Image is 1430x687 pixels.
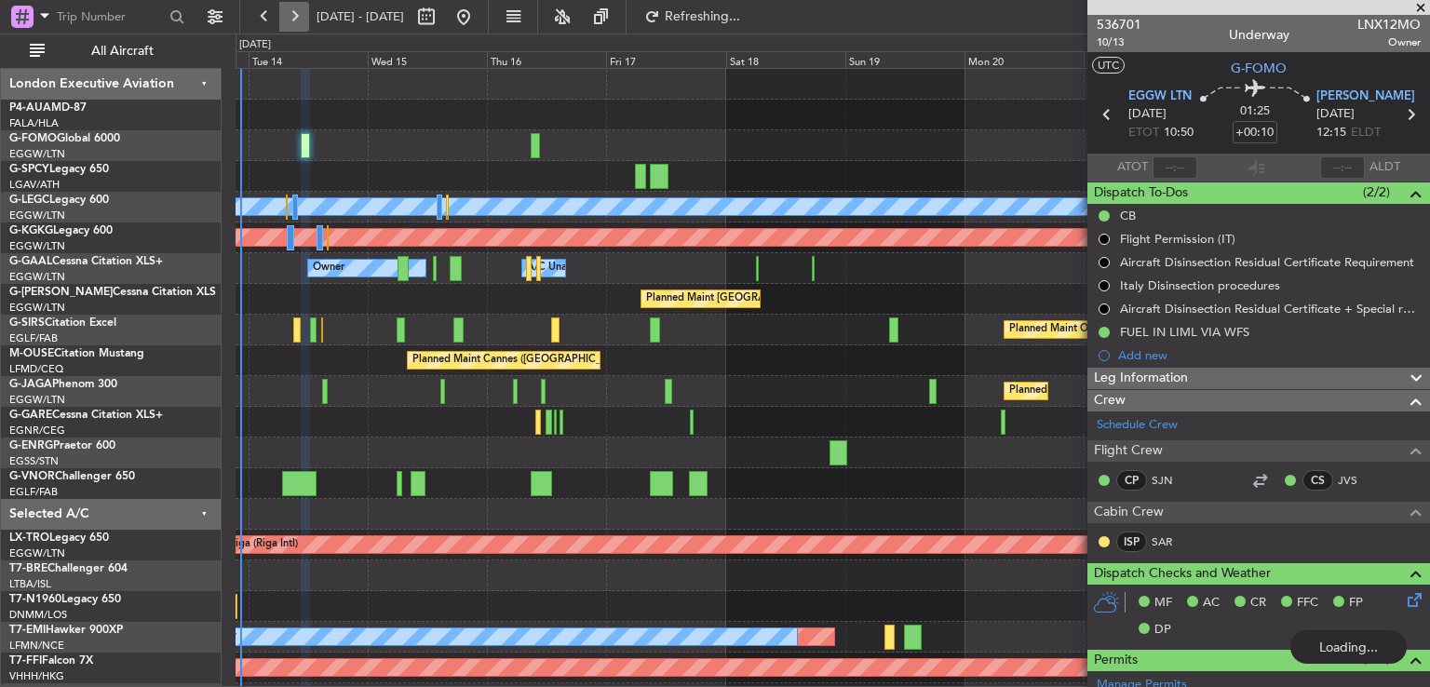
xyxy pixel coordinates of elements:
[1092,57,1125,74] button: UTC
[9,410,52,421] span: G-GARE
[9,287,113,298] span: G-[PERSON_NAME]
[9,440,115,451] a: G-ENRGPraetor 600
[646,285,939,313] div: Planned Maint [GEOGRAPHIC_DATA] ([GEOGRAPHIC_DATA])
[9,362,63,376] a: LFMD/CEQ
[9,133,120,144] a: G-FOMOGlobal 6000
[9,379,52,390] span: G-JAGA
[1084,51,1203,68] div: Tue 21
[9,594,61,605] span: T7-N1960
[9,331,58,345] a: EGLF/FAB
[1369,158,1400,177] span: ALDT
[1203,594,1220,613] span: AC
[9,301,65,315] a: EGGW/LTN
[1250,594,1266,613] span: CR
[1154,594,1172,613] span: MF
[317,8,404,25] span: [DATE] - [DATE]
[1357,15,1421,34] span: LNX12MO
[1302,470,1333,491] div: CS
[9,164,109,175] a: G-SPCYLegacy 650
[1152,472,1194,489] a: SJN
[9,577,51,591] a: LTBA/ISL
[1316,124,1346,142] span: 12:15
[1290,630,1407,664] div: Loading...
[9,639,64,653] a: LFMN/NCE
[9,256,52,267] span: G-GAAL
[1009,316,1230,343] div: Planned Maint Oxford ([GEOGRAPHIC_DATA])
[1097,34,1141,50] span: 10/13
[1128,105,1167,124] span: [DATE]
[664,10,742,23] span: Refreshing...
[1094,182,1188,204] span: Dispatch To-Dos
[9,625,123,636] a: T7-EMIHawker 900XP
[9,393,65,407] a: EGGW/LTN
[9,195,109,206] a: G-LEGCLegacy 600
[9,655,42,667] span: T7-FFI
[9,133,57,144] span: G-FOMO
[1128,88,1192,106] span: EGGW LTN
[48,45,196,58] span: All Aircraft
[9,471,135,482] a: G-VNORChallenger 650
[1120,208,1136,223] div: CB
[1316,88,1415,106] span: [PERSON_NAME]
[9,379,117,390] a: G-JAGAPhenom 300
[9,256,163,267] a: G-GAALCessna Citation XLS+
[9,669,64,683] a: VHHH/HKG
[9,116,59,130] a: FALA/HLA
[1094,368,1188,389] span: Leg Information
[1116,532,1147,552] div: ISP
[1094,390,1126,411] span: Crew
[9,563,128,574] a: T7-BREChallenger 604
[1120,231,1235,247] div: Flight Permission (IT)
[1231,59,1287,78] span: G-FOMO
[1120,277,1280,293] div: Italy Disinsection procedures
[20,36,202,66] button: All Aircraft
[9,471,55,482] span: G-VNOR
[726,51,845,68] div: Sat 18
[1297,594,1318,613] span: FFC
[313,254,344,282] div: Owner
[9,532,49,544] span: LX-TRO
[1094,650,1138,671] span: Permits
[9,454,59,468] a: EGSS/STN
[9,209,65,222] a: EGGW/LTN
[1094,440,1163,462] span: Flight Crew
[9,225,113,236] a: G-KGKGLegacy 600
[9,147,65,161] a: EGGW/LTN
[527,254,604,282] div: A/C Unavailable
[845,51,965,68] div: Sun 19
[9,287,216,298] a: G-[PERSON_NAME]Cessna Citation XLS
[1240,102,1270,121] span: 01:25
[1120,254,1414,270] div: Aircraft Disinsection Residual Certificate Requirement
[606,51,725,68] div: Fri 17
[9,625,46,636] span: T7-EMI
[9,348,144,359] a: M-OUSECitation Mustang
[9,546,65,560] a: EGGW/LTN
[9,485,58,499] a: EGLF/FAB
[1117,158,1148,177] span: ATOT
[9,532,109,544] a: LX-TROLegacy 650
[9,424,65,438] a: EGNR/CEG
[9,608,67,622] a: DNMM/LOS
[9,317,116,329] a: G-SIRSCitation Excel
[1097,15,1141,34] span: 536701
[9,655,93,667] a: T7-FFIFalcon 7X
[1229,25,1289,45] div: Underway
[9,270,65,284] a: EGGW/LTN
[9,102,51,114] span: P4-AUA
[239,37,271,53] div: [DATE]
[1094,563,1271,585] span: Dispatch Checks and Weather
[9,102,87,114] a: P4-AUAMD-87
[9,594,121,605] a: T7-N1960Legacy 650
[1154,621,1171,640] span: DP
[9,195,49,206] span: G-LEGC
[1094,502,1164,523] span: Cabin Crew
[9,348,54,359] span: M-OUSE
[249,51,368,68] div: Tue 14
[965,51,1084,68] div: Mon 20
[9,317,45,329] span: G-SIRS
[1097,416,1178,435] a: Schedule Crew
[1349,594,1363,613] span: FP
[1351,124,1381,142] span: ELDT
[636,2,748,32] button: Refreshing...
[1128,124,1159,142] span: ETOT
